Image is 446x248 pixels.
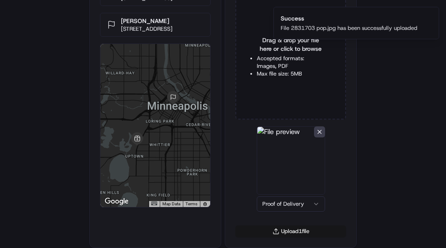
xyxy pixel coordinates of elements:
div: Success [281,14,417,23]
p: [STREET_ADDRESS] [121,25,173,33]
li: Accepted formats: Images, PDF [257,55,325,70]
li: Max file size: 5MB [257,70,325,78]
button: Map Data [162,201,180,207]
button: Keyboard shortcuts [151,201,157,205]
a: Open this area in Google Maps (opens a new window) [103,196,131,207]
a: Report errors in the road map or imagery to Google [202,201,208,207]
img: File preview [257,126,325,195]
span: Drag & drop your file here or click to browse [257,36,325,53]
img: Google [103,196,131,207]
p: [PERSON_NAME] [121,17,173,25]
button: Upload1file [235,225,346,237]
div: File 2831703 pop.jpg has been successfully uploaded [281,24,417,32]
a: Terms (opens in new tab) [185,201,197,206]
